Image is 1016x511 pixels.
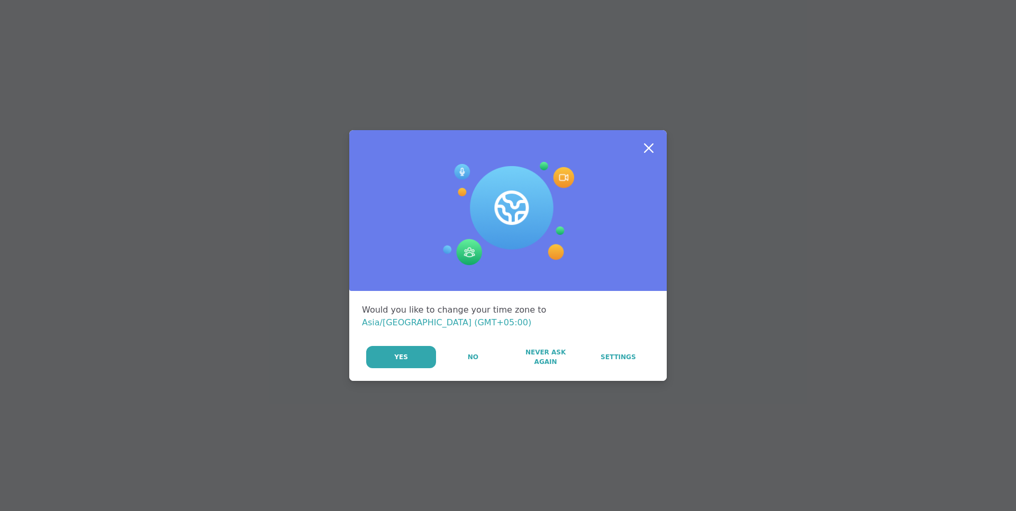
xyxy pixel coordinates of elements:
[468,352,478,362] span: No
[442,162,574,266] img: Session Experience
[366,346,436,368] button: Yes
[394,352,408,362] span: Yes
[362,304,654,329] div: Would you like to change your time zone to
[437,346,509,368] button: No
[601,352,636,362] span: Settings
[510,346,581,368] button: Never Ask Again
[362,317,531,327] span: Asia/[GEOGRAPHIC_DATA] (GMT+05:00)
[583,346,654,368] a: Settings
[515,348,576,367] span: Never Ask Again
